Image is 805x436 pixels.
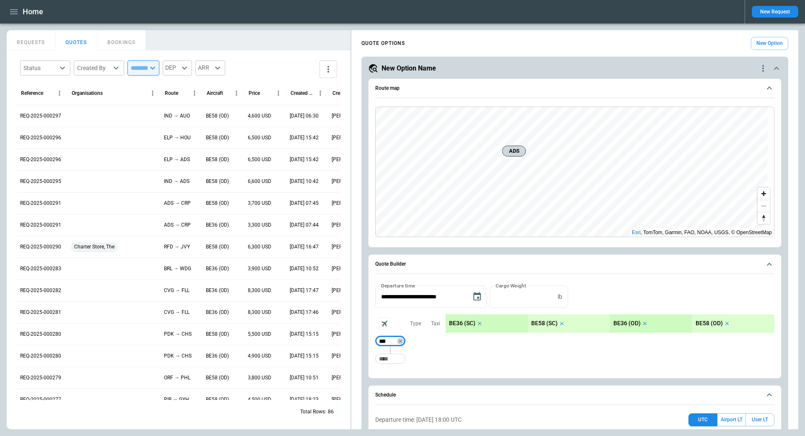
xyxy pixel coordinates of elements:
[206,352,229,360] p: BE36 (OD)
[248,265,271,272] p: 3,900 USD
[431,320,440,327] p: Taxi
[23,7,43,17] h1: Home
[375,392,396,398] h6: Schedule
[20,200,61,207] p: REQ-2025-000291
[688,413,717,426] button: UTC
[696,320,723,327] p: BE58 (OD)
[632,230,641,235] a: Esri
[195,60,225,76] div: ARR
[375,416,462,423] p: Departure time: [DATE] 18:00 UTC
[446,314,774,333] div: scrollable content
[328,408,334,415] p: 86
[332,309,367,316] p: [PERSON_NAME]
[290,309,319,316] p: 09/16/2025 17:46
[20,243,61,251] p: REQ-2025-000290
[290,222,319,229] p: 09/22/2025 07:44
[531,320,558,327] p: BE58 (SC)
[332,374,367,381] p: [PERSON_NAME]
[314,87,326,99] button: Created At (UTC-05:00) column menu
[375,255,774,274] button: Quote Builder
[332,112,367,120] p: [PERSON_NAME]
[248,243,271,251] p: 6,300 USD
[147,87,158,99] button: Organisations column menu
[332,331,367,338] p: [PERSON_NAME]
[164,287,190,294] p: CVG → FLL
[206,374,229,381] p: BE58 (OD)
[165,90,178,96] div: Route
[290,200,319,207] p: 09/22/2025 07:45
[164,156,190,163] p: ELP → ADS
[410,320,421,327] p: Type
[375,86,400,91] h6: Route map
[248,352,271,360] p: 4,900 USD
[206,309,229,316] p: BE36 (OD)
[290,134,319,141] p: 09/22/2025 15:42
[375,107,774,238] div: Route map
[248,222,271,229] p: 3,300 USD
[332,287,367,294] p: [PERSON_NAME]
[249,90,260,96] div: Price
[248,331,271,338] p: 5,500 USD
[21,90,43,96] div: Reference
[300,408,326,415] p: Total Rows:
[558,293,562,300] p: lb
[72,90,103,96] div: Organisations
[20,309,61,316] p: REQ-2025-000281
[332,178,367,185] p: [PERSON_NAME]
[375,286,774,368] div: Quote Builder
[164,222,191,229] p: ADS → CRP
[248,112,271,120] p: 4,600 USD
[164,352,192,360] p: PDK → CHS
[717,413,745,426] button: Airport LT
[206,200,229,207] p: BE58 (OD)
[206,112,229,120] p: BE58 (OD)
[164,265,191,272] p: BRL → WDG
[20,134,61,141] p: REQ-2025-000296
[206,222,229,229] p: BE36 (OD)
[206,331,229,338] p: BE58 (OD)
[164,178,190,185] p: IND → ADS
[164,331,192,338] p: PDK → CHS
[20,352,61,360] p: REQ-2025-000280
[20,331,61,338] p: REQ-2025-000280
[206,287,229,294] p: BE36 (OD)
[745,413,774,426] button: User LT
[751,37,788,50] button: New Option
[758,188,770,200] button: Zoom in
[332,243,367,251] p: [PERSON_NAME]
[7,30,55,50] button: REQUESTS
[376,107,768,237] canvas: Map
[290,374,319,381] p: 09/16/2025 10:51
[506,147,522,155] span: ADS
[379,317,391,330] span: Aircraft selection
[375,261,406,267] h6: Quote Builder
[164,374,190,381] p: ORF → PHL
[248,200,271,207] p: 3,700 USD
[758,212,770,224] button: Reset bearing to north
[290,112,319,120] p: 09/23/2025 06:30
[758,63,768,73] div: quote-option-actions
[20,374,61,381] p: REQ-2025-000279
[231,87,242,99] button: Aircraft column menu
[375,386,774,405] button: Schedule
[163,60,192,76] div: DEP
[613,320,641,327] p: BE36 (OD)
[290,178,319,185] p: 09/22/2025 10:42
[20,222,61,229] p: REQ-2025-000291
[23,64,57,72] div: Status
[248,178,271,185] p: 6,600 USD
[368,63,782,73] button: New Option Namequote-option-actions
[758,200,770,212] button: Zoom out
[290,243,319,251] p: 09/17/2025 16:47
[273,87,284,99] button: Price column menu
[290,156,319,163] p: 09/22/2025 15:42
[375,354,405,364] div: Too short
[332,265,367,272] p: [PERSON_NAME]
[248,374,271,381] p: 3,800 USD
[248,309,271,316] p: 8,300 USD
[20,287,61,294] p: REQ-2025-000282
[164,112,190,120] p: IND → AUO
[20,156,61,163] p: REQ-2025-000296
[189,87,200,99] button: Route column menu
[290,331,319,338] p: 09/16/2025 15:15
